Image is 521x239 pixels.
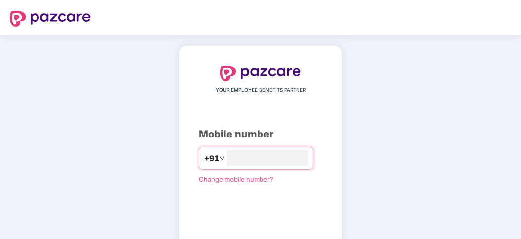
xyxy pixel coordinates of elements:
span: +91 [204,152,219,165]
img: logo [10,11,91,27]
img: logo [220,66,301,81]
a: Change mobile number? [199,175,273,183]
span: down [219,155,225,161]
span: YOUR EMPLOYEE BENEFITS PARTNER [216,86,306,94]
div: Mobile number [199,127,322,142]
